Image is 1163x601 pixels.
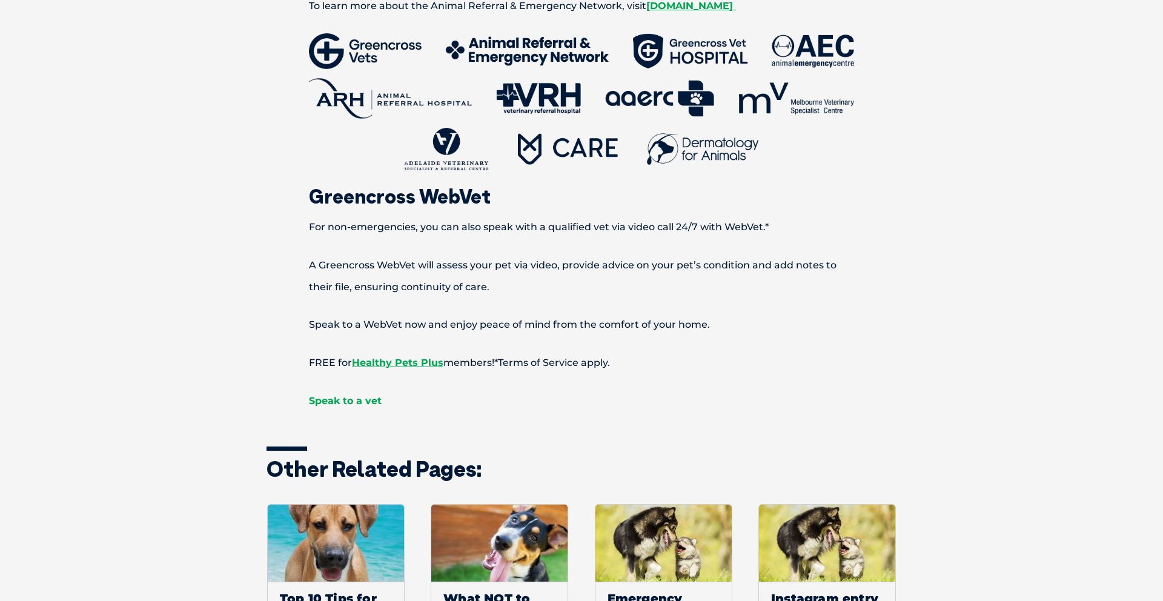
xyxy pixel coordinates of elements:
span: Speak to a WebVet now and enjoy peace of mind from the comfort of your home. [309,319,710,330]
span: A Greencross WebVet will assess your pet via video, provide advice on your pet’s condition and ad... [309,259,837,293]
a: Healthy Pets Plus [352,357,443,368]
a: Speak to a vet [309,395,382,407]
h2: Greencross WebVet [267,187,896,206]
span: For non-emergencies, you can also speak with a qualified vet via video call 24/7 with WebVet.* [309,221,769,233]
img: Top tips for keeping your pet cool in the summer [431,505,568,582]
img: Default Thumbnail [759,505,896,582]
img: Stay cool this summer [268,505,404,582]
span: *Terms of Service apply. [494,357,610,368]
span: members! [443,357,494,368]
span: FREE for [309,357,352,368]
img: Default Thumbnail [595,505,732,582]
h3: Other related pages: [267,458,896,480]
